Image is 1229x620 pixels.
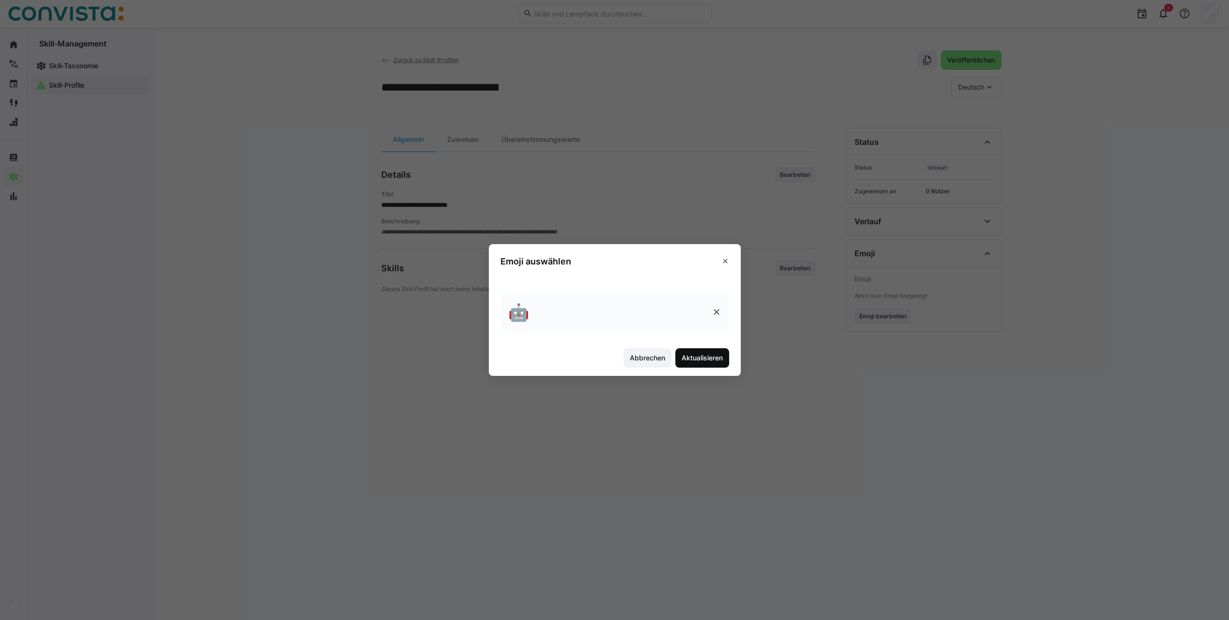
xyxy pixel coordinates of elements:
[628,353,667,363] span: Abbrechen
[680,353,724,363] span: Aktualisieren
[675,348,729,368] button: Aktualisieren
[623,348,671,368] button: Abbrechen
[500,256,571,267] h3: Emoji auswählen
[508,307,529,317] span: 🤖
